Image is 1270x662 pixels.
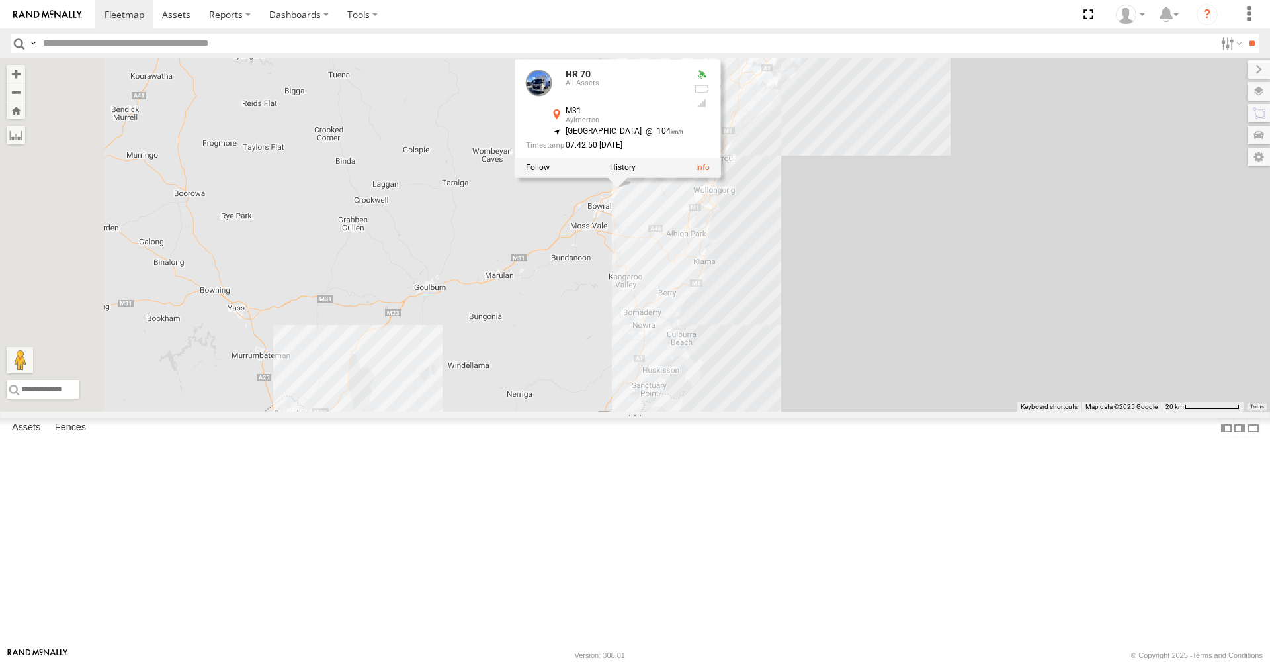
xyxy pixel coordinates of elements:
[566,69,591,79] a: HR 70
[1247,418,1260,438] label: Hide Summary Table
[566,107,684,115] div: M31
[696,164,710,173] a: View Asset Details
[1197,4,1218,25] i: ?
[694,98,710,109] div: GSM Signal = 4
[1021,402,1078,412] button: Keyboard shortcuts
[1131,651,1263,659] div: © Copyright 2025 -
[1193,651,1263,659] a: Terms and Conditions
[48,419,93,438] label: Fences
[7,126,25,144] label: Measure
[566,117,684,124] div: Aylmerton
[1216,34,1244,53] label: Search Filter Options
[28,34,38,53] label: Search Query
[694,84,710,95] div: No battery health information received from this device.
[1162,402,1244,412] button: Map Scale: 20 km per 80 pixels
[1233,418,1246,438] label: Dock Summary Table to the Right
[1250,404,1264,410] a: Terms (opens in new tab)
[566,126,642,136] span: [GEOGRAPHIC_DATA]
[7,101,25,119] button: Zoom Home
[5,419,47,438] label: Assets
[575,651,625,659] div: Version: 308.01
[694,70,710,80] div: Valid GPS Fix
[7,347,33,373] button: Drag Pegman onto the map to open Street View
[642,126,684,136] span: 104
[1248,148,1270,166] label: Map Settings
[1111,5,1150,24] div: Eric Yao
[526,142,684,150] div: Date/time of location update
[566,80,684,88] div: All Assets
[526,70,552,96] a: View Asset Details
[7,83,25,101] button: Zoom out
[610,164,636,173] label: View Asset History
[7,65,25,83] button: Zoom in
[7,649,68,662] a: Visit our Website
[526,164,550,173] label: Realtime tracking of Asset
[1085,403,1158,410] span: Map data ©2025 Google
[13,10,82,19] img: rand-logo.svg
[1220,418,1233,438] label: Dock Summary Table to the Left
[1165,403,1184,410] span: 20 km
